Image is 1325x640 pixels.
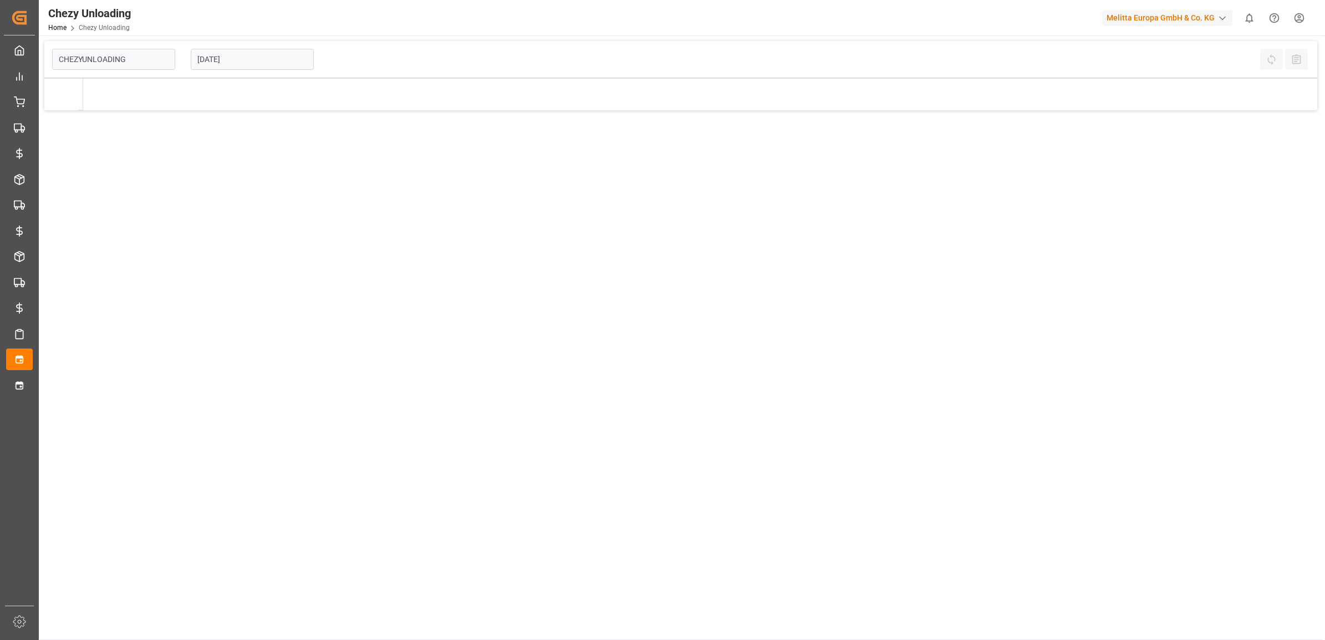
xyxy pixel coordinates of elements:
input: Type to search/select [52,49,175,70]
button: show 0 new notifications [1237,6,1262,30]
a: Home [48,24,67,32]
div: Chezy Unloading [48,5,131,22]
button: Melitta Europa GmbH & Co. KG [1102,7,1237,28]
input: DD.MM.YYYY [191,49,314,70]
div: Melitta Europa GmbH & Co. KG [1102,10,1232,26]
button: Help Center [1262,6,1287,30]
